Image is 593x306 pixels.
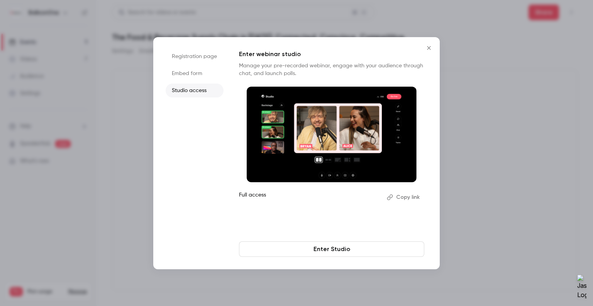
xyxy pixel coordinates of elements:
[239,50,424,59] p: Enter webinar studio
[384,191,424,203] button: Copy link
[166,67,224,80] li: Embed form
[166,50,224,63] li: Registration page
[421,40,437,56] button: Close
[239,191,381,203] p: Full access
[166,84,224,97] li: Studio access
[239,241,424,257] a: Enter Studio
[247,87,417,183] img: Invite speakers to webinar
[239,62,424,77] p: Manage your pre-recorded webinar, engage with your audience through chat, and launch polls.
